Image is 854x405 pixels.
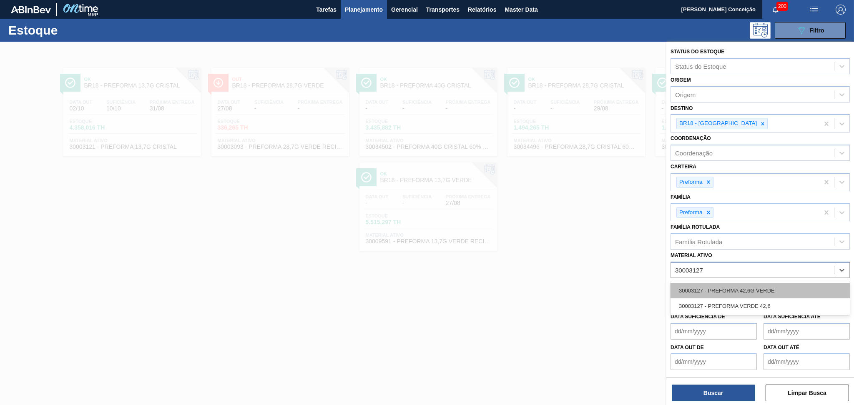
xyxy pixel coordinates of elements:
div: 30003127 - PREFORMA VERDE 42,6 [671,298,850,314]
div: Pogramando: nenhum usuário selecionado [750,22,771,39]
span: Relatórios [468,5,496,15]
label: Destino [671,105,693,111]
input: dd/mm/yyyy [671,323,757,340]
h1: Estoque [8,25,134,35]
label: Origem [671,77,691,83]
label: Data out até [764,345,799,350]
div: 30003127 - PREFORMA 42,6G VERDE [671,283,850,298]
span: Planejamento [345,5,383,15]
div: Preforma [677,177,704,187]
div: Status do Estoque [675,62,726,70]
img: Logout [836,5,846,15]
div: Preforma [677,207,704,218]
input: dd/mm/yyyy [764,353,850,370]
div: Origem [675,91,696,98]
input: dd/mm/yyyy [671,353,757,370]
span: Gerencial [391,5,418,15]
label: Família Rotulada [671,224,720,230]
span: 200 [776,2,788,11]
label: Status do Estoque [671,49,724,55]
img: userActions [809,5,819,15]
label: Material ativo [671,252,712,258]
label: Data suficiência até [764,314,821,320]
span: Transportes [426,5,460,15]
label: Carteira [671,164,696,170]
button: Filtro [775,22,846,39]
div: Família Rotulada [675,238,722,245]
label: Data suficiência de [671,314,725,320]
span: Tarefas [316,5,337,15]
input: dd/mm/yyyy [764,323,850,340]
label: Data out de [671,345,704,350]
div: BR18 - [GEOGRAPHIC_DATA] [677,118,758,129]
img: TNhmsLtSVTkK8tSr43FrP2fwEKptu5GPRR3wAAAABJRU5ErkJggg== [11,6,51,13]
button: Notificações [762,4,789,15]
label: Coordenação [671,135,711,141]
span: Filtro [810,27,824,34]
span: Master Data [505,5,538,15]
div: Coordenação [675,150,713,157]
label: Família [671,194,691,200]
